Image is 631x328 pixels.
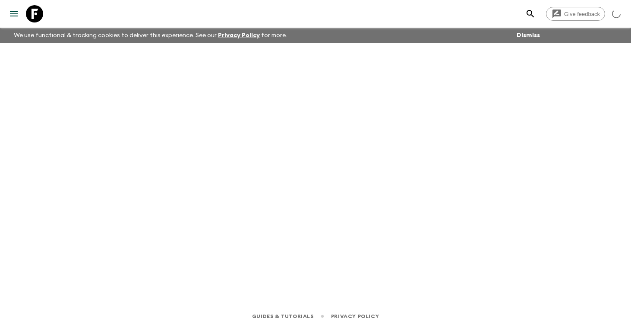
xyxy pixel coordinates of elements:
[546,7,605,21] a: Give feedback
[252,312,314,321] a: Guides & Tutorials
[514,29,542,41] button: Dismiss
[10,28,290,43] p: We use functional & tracking cookies to deliver this experience. See our for more.
[559,11,605,17] span: Give feedback
[331,312,379,321] a: Privacy Policy
[522,5,539,22] button: search adventures
[218,32,260,38] a: Privacy Policy
[5,5,22,22] button: menu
